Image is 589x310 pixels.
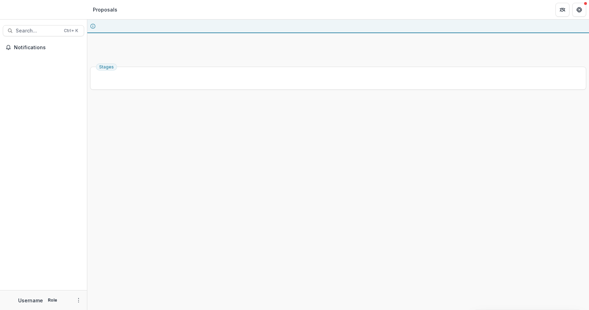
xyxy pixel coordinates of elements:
[16,28,60,34] span: Search...
[555,3,569,17] button: Partners
[62,27,80,35] div: Ctrl + K
[3,25,84,36] button: Search...
[572,3,586,17] button: Get Help
[3,42,84,53] button: Notifications
[46,297,59,303] p: Role
[74,296,83,304] button: More
[14,45,81,51] span: Notifications
[93,6,117,13] div: Proposals
[90,5,120,15] nav: breadcrumb
[18,297,43,304] p: Username
[99,65,114,69] span: Stages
